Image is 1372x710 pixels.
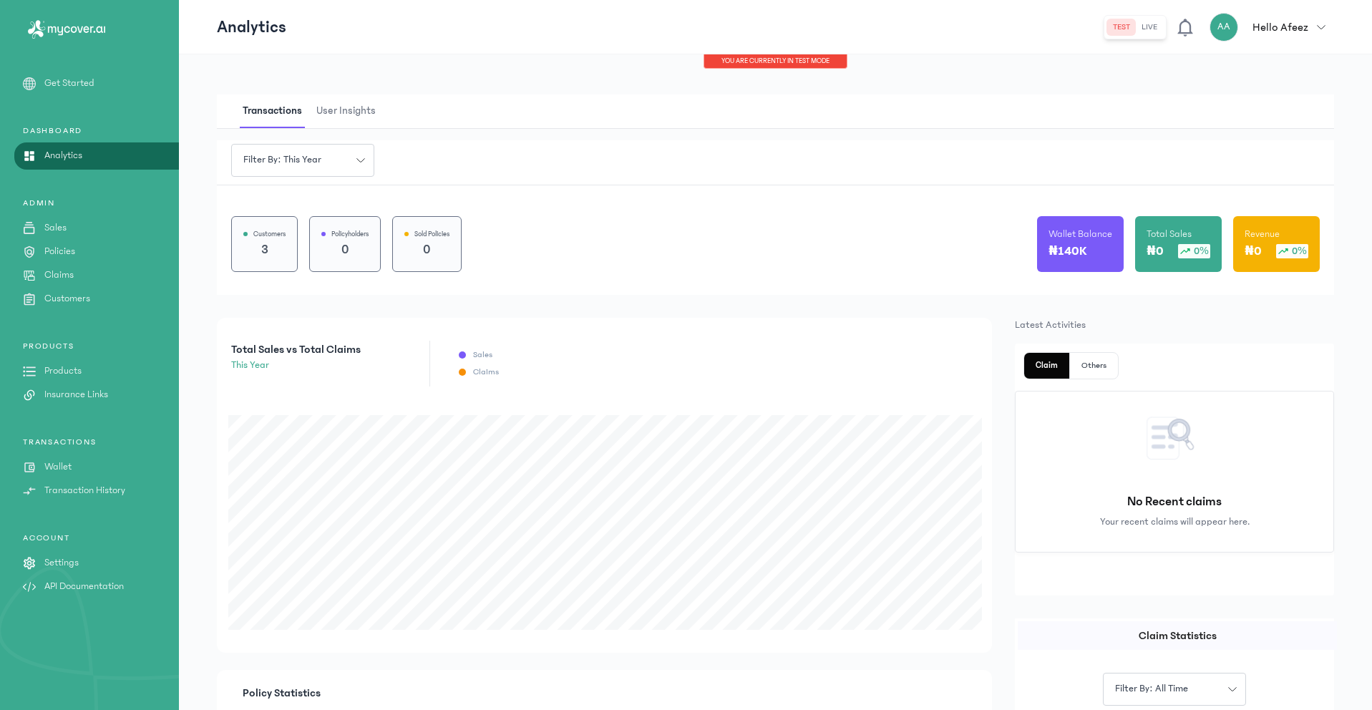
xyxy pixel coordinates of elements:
p: Hello Afeez [1252,19,1308,36]
p: Analytics [217,16,286,39]
p: Revenue [1245,227,1280,241]
p: Total Sales [1147,227,1192,241]
p: Get Started [44,76,94,91]
p: Total Sales vs Total Claims [231,341,361,358]
p: Claim Statistics [1018,627,1337,644]
div: AA [1210,13,1238,42]
p: Claims [44,268,74,283]
p: Settings [44,555,79,570]
button: AAHello Afeez [1210,13,1334,42]
button: Filter by: this year [231,144,374,177]
p: ₦0 [1147,241,1164,261]
button: User Insights [313,94,387,128]
p: Wallet [44,459,72,475]
button: live [1136,19,1163,36]
p: Sales [473,349,492,361]
span: Filter by: this year [235,152,330,167]
p: No Recent claims [1127,492,1222,512]
p: Customers [44,291,90,306]
p: Customers [253,228,286,240]
p: Insurance Links [44,387,108,402]
p: Products [44,364,82,379]
div: 0% [1178,244,1210,258]
span: User Insights [313,94,379,128]
p: Sold Policies [414,228,449,240]
p: Latest Activities [1015,318,1334,332]
p: ₦0 [1245,241,1262,261]
div: 0% [1276,244,1308,258]
p: this year [231,358,361,373]
p: Claims [473,366,499,378]
div: You are currently in TEST MODE [704,54,847,69]
p: 3 [243,240,286,260]
p: Wallet Balance [1049,227,1112,241]
span: Transactions [240,94,305,128]
p: Your recent claims will appear here. [1100,515,1250,529]
p: ₦140K [1049,241,1086,261]
p: Transaction History [44,483,125,498]
p: 0 [404,240,449,260]
button: Filter by: all time [1103,673,1246,706]
span: Filter by: all time [1106,681,1197,696]
button: Claim [1024,353,1070,379]
p: Policies [44,244,75,259]
p: Policyholders [331,228,369,240]
p: Analytics [44,148,82,163]
p: Sales [44,220,67,235]
p: 0 [321,240,369,260]
p: API Documentation [44,579,124,594]
button: Others [1070,353,1118,379]
button: Transactions [240,94,313,128]
button: test [1107,19,1136,36]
